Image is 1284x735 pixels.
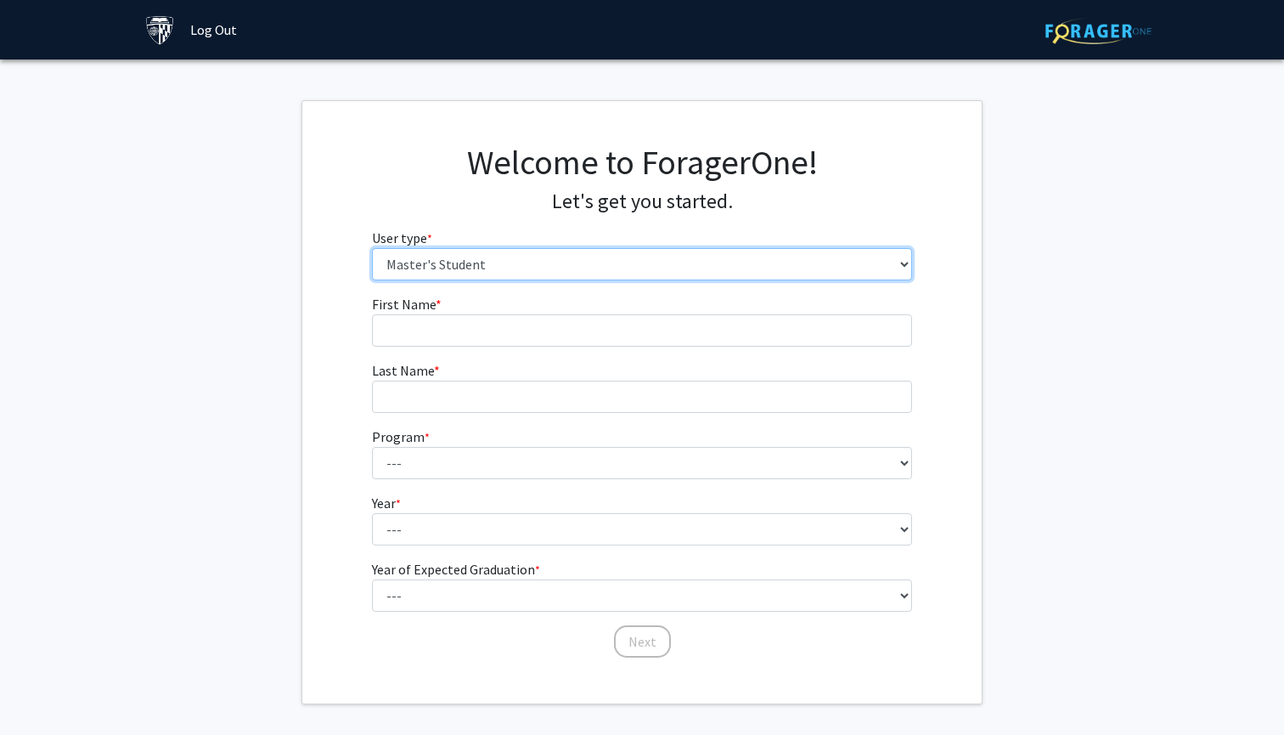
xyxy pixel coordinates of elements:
span: First Name [372,296,436,313]
h1: Welcome to ForagerOne! [372,142,913,183]
img: Johns Hopkins University Logo [145,15,175,45]
button: Next [614,625,671,658]
label: Year of Expected Graduation [372,559,540,580]
iframe: Chat [13,659,72,722]
img: ForagerOne Logo [1045,18,1152,44]
label: Program [372,427,430,447]
label: Year [372,493,401,513]
label: User type [372,228,432,248]
h4: Let's get you started. [372,189,913,214]
span: Last Name [372,362,434,379]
